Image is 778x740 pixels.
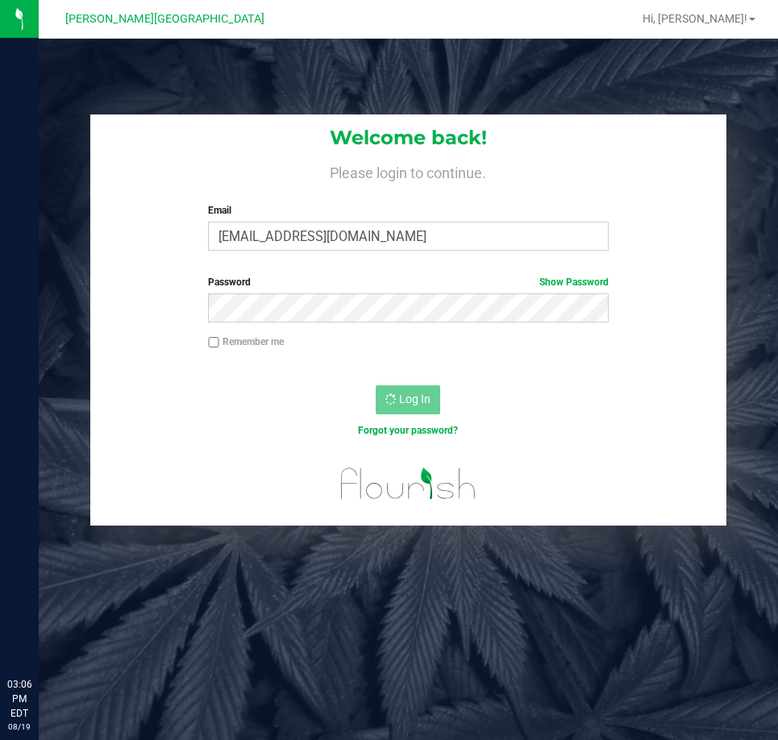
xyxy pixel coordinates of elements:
span: Password [208,276,251,288]
a: Forgot your password? [358,425,458,436]
p: 08/19 [7,721,31,733]
span: Hi, [PERSON_NAME]! [643,12,747,25]
a: Show Password [539,276,609,288]
button: Log In [376,385,440,414]
label: Remember me [208,335,284,349]
span: [PERSON_NAME][GEOGRAPHIC_DATA] [65,12,264,26]
span: Log In [399,393,431,405]
input: Remember me [208,337,219,348]
h4: Please login to continue. [90,161,726,181]
p: 03:06 PM EDT [7,677,31,721]
label: Email [208,203,608,218]
img: flourish_logo.svg [329,455,488,513]
h1: Welcome back! [90,127,726,148]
